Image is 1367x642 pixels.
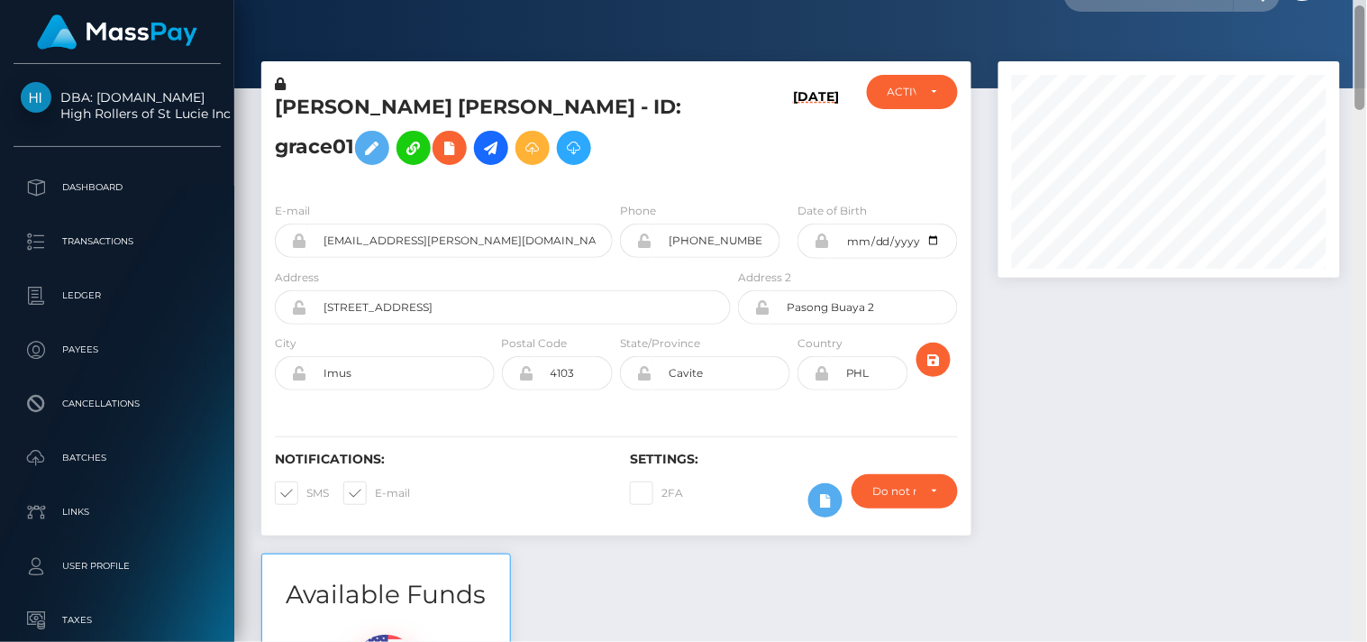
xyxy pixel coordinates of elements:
[275,270,319,286] label: Address
[794,89,840,180] h6: [DATE]
[797,203,867,219] label: Date of Birth
[14,544,221,589] a: User Profile
[14,89,221,122] span: DBA: [DOMAIN_NAME] High Rollers of St Lucie Inc
[14,327,221,372] a: Payees
[474,131,508,165] a: Initiate Payout
[872,484,916,499] div: Do not require
[14,436,221,481] a: Batches
[21,82,51,113] img: High Rollers of St Lucie Inc
[21,390,214,417] p: Cancellations
[275,452,603,467] h6: Notifications:
[888,85,916,99] div: ACTIVE
[630,481,683,505] label: 2FA
[14,273,221,318] a: Ledger
[21,607,214,634] p: Taxes
[343,481,410,505] label: E-mail
[275,335,296,352] label: City
[14,165,221,210] a: Dashboard
[620,335,700,352] label: State/Province
[620,203,656,219] label: Phone
[738,270,791,286] label: Address 2
[14,381,221,426] a: Cancellations
[14,490,221,535] a: Links
[630,452,958,467] h6: Settings:
[21,445,214,472] p: Batches
[21,499,214,526] p: Links
[21,336,214,363] p: Payees
[262,577,510,612] h3: Available Funds
[21,228,214,255] p: Transactions
[21,174,214,201] p: Dashboard
[502,335,568,352] label: Postal Code
[14,219,221,264] a: Transactions
[275,481,329,505] label: SMS
[797,335,843,352] label: Country
[867,75,958,109] button: ACTIVE
[852,474,958,509] button: Do not require
[275,94,721,174] h5: [PERSON_NAME] [PERSON_NAME] - ID: grace01
[21,553,214,580] p: User Profile
[275,203,310,219] label: E-mail
[21,282,214,309] p: Ledger
[37,14,197,50] img: MassPay Logo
